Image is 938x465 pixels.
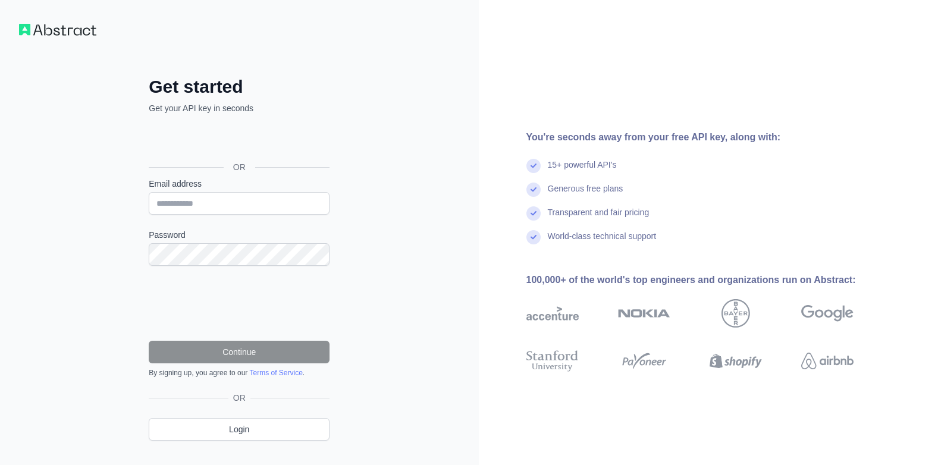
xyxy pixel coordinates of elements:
a: Login [149,418,330,441]
label: Password [149,229,330,241]
div: World-class technical support [548,230,657,254]
img: Workflow [19,24,96,36]
label: Email address [149,178,330,190]
div: 15+ powerful API's [548,159,617,183]
div: 100,000+ of the world's top engineers and organizations run on Abstract: [526,273,892,287]
img: check mark [526,183,541,197]
button: Continue [149,341,330,363]
img: google [801,299,854,328]
h2: Get started [149,76,330,98]
span: OR [224,161,255,173]
a: Terms of Service [249,369,302,377]
iframe: Sign in with Google Button [143,127,333,153]
iframe: reCAPTCHA [149,280,330,326]
img: airbnb [801,348,854,374]
img: check mark [526,206,541,221]
img: nokia [618,299,670,328]
img: shopify [710,348,762,374]
img: bayer [721,299,750,328]
div: You're seconds away from your free API key, along with: [526,130,892,144]
img: payoneer [618,348,670,374]
img: stanford university [526,348,579,374]
img: check mark [526,230,541,244]
img: accenture [526,299,579,328]
div: Generous free plans [548,183,623,206]
div: Transparent and fair pricing [548,206,650,230]
div: By signing up, you agree to our . [149,368,330,378]
p: Get your API key in seconds [149,102,330,114]
img: check mark [526,159,541,173]
span: OR [228,392,250,404]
